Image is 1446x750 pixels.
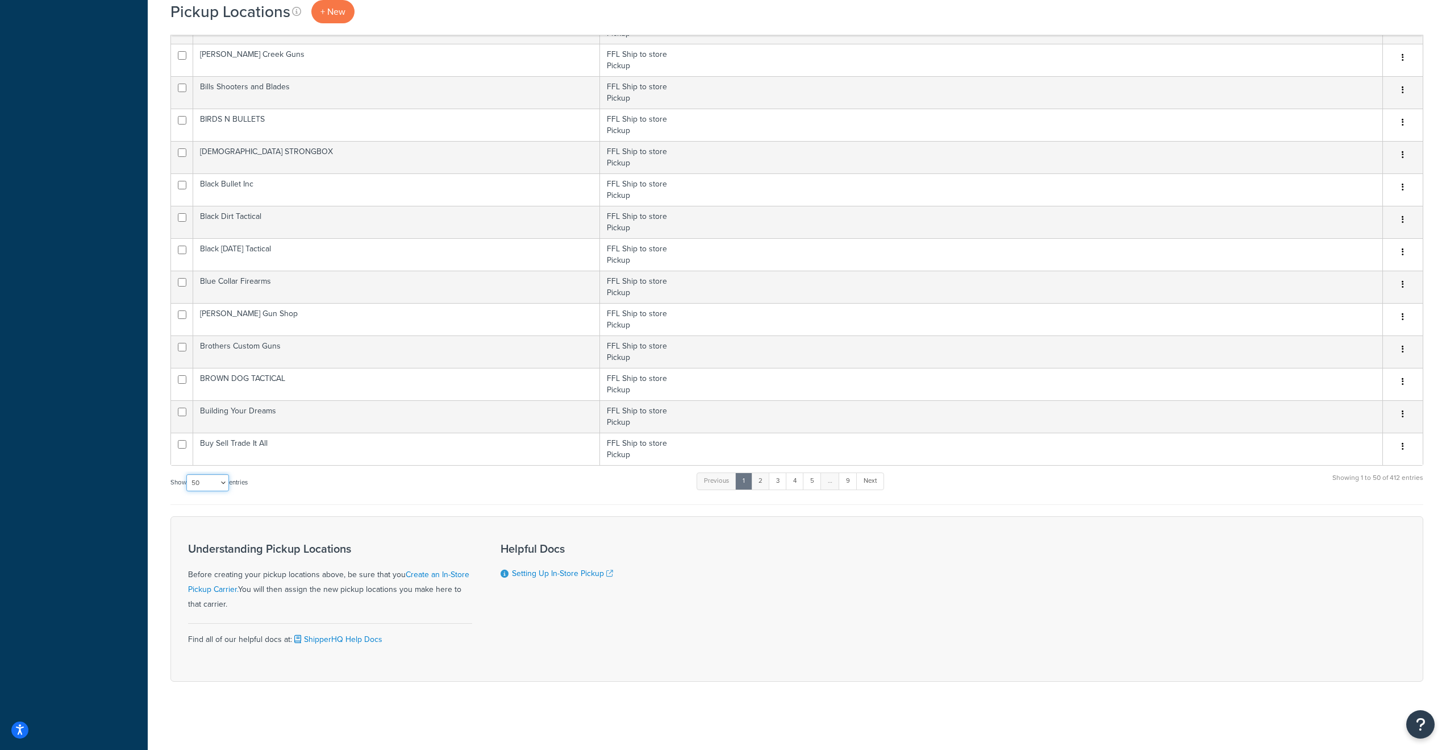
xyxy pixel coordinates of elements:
[186,474,229,491] select: Showentries
[600,271,1383,303] td: FFL Ship to store Pickup
[1406,710,1435,739] button: Open Resource Center
[600,368,1383,400] td: FFL Ship to store Pickup
[600,141,1383,173] td: FFL Ship to store Pickup
[600,173,1383,206] td: FFL Ship to store Pickup
[600,335,1383,368] td: FFL Ship to store Pickup
[193,44,600,76] td: [PERSON_NAME] Creek Guns
[600,238,1383,271] td: FFL Ship to store Pickup
[839,473,857,490] a: 9
[193,433,600,465] td: Buy Sell Trade It All
[193,206,600,238] td: Black Dirt Tactical
[193,141,600,173] td: [DEMOGRAPHIC_DATA] STRONGBOX
[292,633,382,645] a: ShipperHQ Help Docs
[193,238,600,271] td: Black [DATE] Tactical
[188,623,472,647] div: Find all of our helpful docs at:
[193,335,600,368] td: Brothers Custom Guns
[170,474,248,491] label: Show entries
[193,368,600,400] td: BROWN DOG TACTICAL
[193,173,600,206] td: Black Bullet Inc
[1332,471,1423,496] div: Showing 1 to 50 of 412 entries
[188,542,472,555] h3: Understanding Pickup Locations
[820,473,840,490] a: …
[320,5,345,18] span: + New
[751,473,770,490] a: 2
[600,76,1383,109] td: FFL Ship to store Pickup
[501,542,626,555] h3: Helpful Docs
[600,44,1383,76] td: FFL Ship to store Pickup
[193,271,600,303] td: Blue Collar Firearms
[856,473,884,490] a: Next
[193,76,600,109] td: Bills Shooters and Blades
[600,206,1383,238] td: FFL Ship to store Pickup
[600,109,1383,141] td: FFL Ship to store Pickup
[193,400,600,433] td: Building Your Dreams
[735,473,752,490] a: 1
[600,303,1383,335] td: FFL Ship to store Pickup
[697,473,736,490] a: Previous
[600,433,1383,465] td: FFL Ship to store Pickup
[512,567,613,579] a: Setting Up In-Store Pickup
[170,1,290,23] h1: Pickup Locations
[193,109,600,141] td: BIRDS N BULLETS
[188,542,472,612] div: Before creating your pickup locations above, be sure that you You will then assign the new pickup...
[193,303,600,335] td: [PERSON_NAME] Gun Shop
[769,473,787,490] a: 3
[600,400,1383,433] td: FFL Ship to store Pickup
[803,473,822,490] a: 5
[786,473,804,490] a: 4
